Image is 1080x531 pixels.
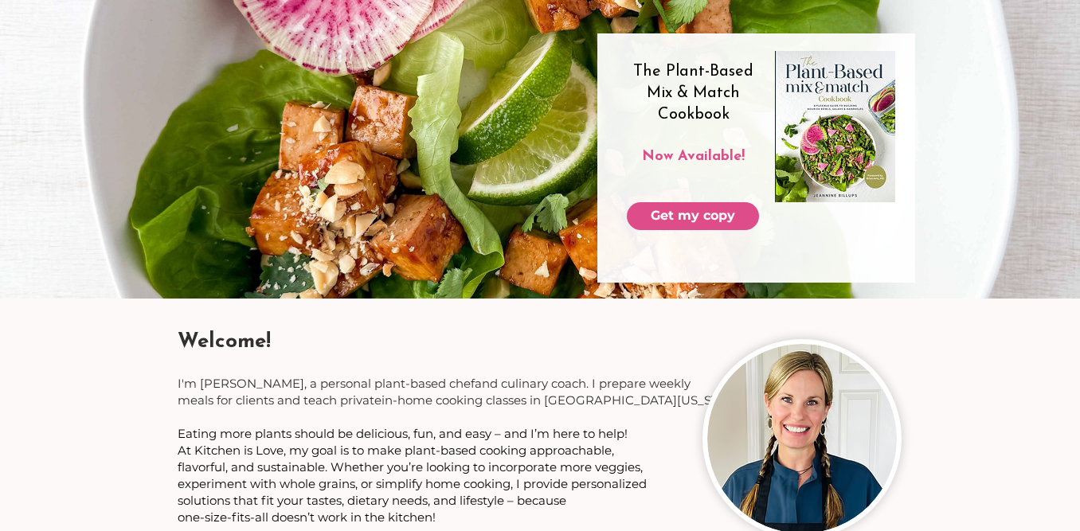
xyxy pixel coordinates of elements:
span: ​​​​​​​​​​​​ [178,426,631,441]
span: flavorful, and sustainable. Whether you’re looking to incorporate more veggies, [178,459,643,474]
span: in-home cooking classes in [GEOGRAPHIC_DATA][US_STATE]. [382,392,747,408]
span: one-size-fits-all doesn’t work in the kitchen! [178,510,436,525]
div: plant-based-mix-match-cookbook-cover-web.jpg [775,51,895,202]
span: Now Available! [642,150,745,164]
span: and culinary coach. I prepare weekly [475,376,691,391]
span: I'm [PERSON_NAME], a personal plant-based chef [178,376,475,391]
a: Get my copy [627,202,759,230]
span: meals for clients and teach private [178,392,382,408]
span: Eating more plants should be delicious, fun, and easy – and I’m here to help! ​ [178,426,631,441]
span: Get my copy [651,207,735,225]
span: Welcome! [178,331,271,353]
span: At Kitchen is Love, my goal is to make plant-based cooking approachable, [178,443,614,458]
span: solutions that fit your tastes, dietary needs, and lifestyle – because [178,493,566,508]
span: experiment with whole grains, or simplify home cooking, I provide personalized [178,476,647,491]
span: The Plant-Based Mix & Match Cookbook [633,64,753,123]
